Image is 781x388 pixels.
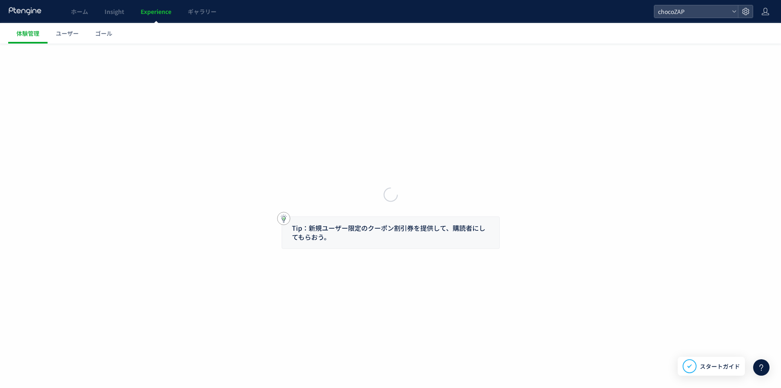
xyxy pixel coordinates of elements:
span: ホーム [71,7,88,16]
span: chocoZAP [656,5,729,18]
span: ユーザー [56,29,79,37]
span: ギャラリー [188,7,216,16]
span: 体験管理 [16,29,39,37]
span: Experience [141,7,171,16]
span: スタートガイド [700,362,740,371]
span: Insight [105,7,124,16]
span: Tip：新規ユーザー限定のクーポン割引券を提供して、購読者にしてもらおう。 [292,223,485,242]
span: ゴール [95,29,112,37]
